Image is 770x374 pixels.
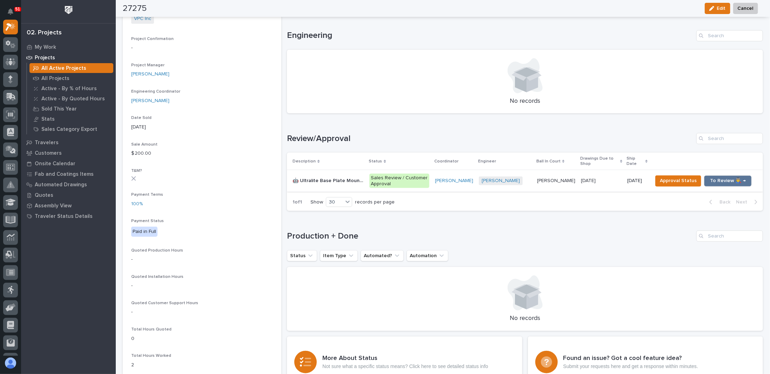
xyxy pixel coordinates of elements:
[131,37,174,41] span: Project Confirmation
[3,4,18,19] button: Notifications
[131,219,164,223] span: Payment Status
[320,250,358,261] button: Item Type
[41,116,55,122] p: Stats
[35,192,53,199] p: Quotes
[478,158,496,165] p: Engineer
[35,171,94,178] p: Fab and Coatings Items
[131,44,273,52] p: -
[736,199,751,205] span: Next
[3,356,18,370] button: users-avatar
[131,89,180,94] span: Engineering Coordinator
[131,142,158,147] span: Sale Amount
[355,199,395,205] p: records per page
[536,158,561,165] p: Ball In Court
[287,231,694,241] h1: Production + Done
[27,124,116,134] a: Sales Category Export
[21,42,116,52] a: My Work
[41,106,77,112] p: Sold This Year
[655,175,701,187] button: Approval Status
[434,158,458,165] p: Coordinator
[580,155,618,168] p: Drawings Due to Shop
[27,94,116,103] a: Active - By Quoted Hours
[21,200,116,211] a: Assembly View
[21,179,116,190] a: Automated Drawings
[287,194,308,211] p: 1 of 1
[295,98,755,105] p: No records
[41,65,86,72] p: All Active Projects
[131,301,198,305] span: Quoted Customer Support Hours
[733,199,763,205] button: Next
[21,211,116,221] a: Traveler Status Details
[131,282,273,289] p: -
[35,55,55,61] p: Projects
[660,176,697,185] span: Approval Status
[131,327,172,332] span: Total Hours Quoted
[41,126,97,133] p: Sales Category Export
[35,150,62,156] p: Customers
[696,133,763,144] input: Search
[131,308,273,316] p: -
[21,148,116,158] a: Customers
[369,174,429,188] div: Sales Review / Customer Approval
[369,158,382,165] p: Status
[131,248,183,253] span: Quoted Production Hours
[41,86,97,92] p: Active - By % of Hours
[696,30,763,41] input: Search
[287,31,694,41] h1: Engineering
[696,231,763,242] input: Search
[733,3,758,14] button: Cancel
[27,84,116,93] a: Active - By % of Hours
[21,169,116,179] a: Fab and Coatings Items
[134,15,151,22] a: VPC Inc
[35,213,93,220] p: Traveler Status Details
[287,170,763,192] tr: 🤖 Ultralite Base Plate Mounted Jib Crane🤖 Ultralite Base Plate Mounted Jib Crane Sales Review / C...
[704,199,733,205] button: Back
[715,199,730,205] span: Back
[435,178,473,184] a: [PERSON_NAME]
[131,63,165,67] span: Project Manager
[131,150,273,157] p: $ 200.00
[627,178,647,184] p: [DATE]
[322,355,488,362] h3: More About Status
[293,176,365,184] p: 🤖 Ultralite Base Plate Mounted Jib Crane
[27,73,116,83] a: All Projects
[35,44,56,51] p: My Work
[41,75,69,82] p: All Projects
[131,256,273,263] p: -
[131,116,152,120] span: Date Sold
[41,96,105,102] p: Active - By Quoted Hours
[717,5,726,12] span: Edit
[21,190,116,200] a: Quotes
[287,134,694,144] h1: Review/Approval
[131,335,273,342] p: 0
[322,363,488,369] p: Not sure what a specific status means? Click here to see detailed status info
[310,199,323,205] p: Show
[27,114,116,124] a: Stats
[287,250,317,261] button: Status
[35,140,59,146] p: Travelers
[326,199,343,206] div: 30
[563,363,698,369] p: Submit your requests here and get a response within minutes.
[15,7,20,12] p: 51
[131,193,163,197] span: Payment Terms
[21,158,116,169] a: Onsite Calendar
[131,71,169,78] a: [PERSON_NAME]
[704,175,752,187] button: To Review 👨‍🏭 →
[482,178,520,184] a: [PERSON_NAME]
[123,4,147,14] h2: 27275
[27,104,116,114] a: Sold This Year
[9,8,18,20] div: Notifications51
[581,176,597,184] p: [DATE]
[21,137,116,148] a: Travelers
[407,250,448,261] button: Automation
[295,315,755,322] p: No records
[131,169,142,173] span: T&M?
[563,355,698,362] h3: Found an issue? Got a cool feature idea?
[131,354,171,358] span: Total Hours Worked
[27,63,116,73] a: All Active Projects
[537,176,577,184] p: Michelle Moore
[62,4,75,16] img: Workspace Logo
